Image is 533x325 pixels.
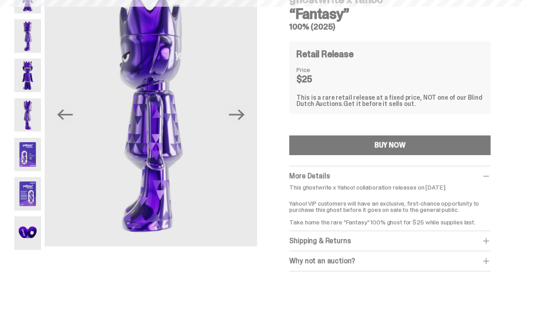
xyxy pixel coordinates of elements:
[296,67,341,73] dt: Price
[14,177,41,211] img: Yahoo-HG---6.png
[14,216,41,250] img: Yahoo-HG---7.png
[296,94,483,107] div: This is a rare retail release at a fixed price, NOT one of our Blind Dutch Auctions.
[14,138,41,171] img: Yahoo-HG---5.png
[289,184,491,190] p: This ghostwrite x Yahoo! collaboration releases on [DATE].
[14,98,41,132] img: Yahoo-HG---4.png
[343,100,416,108] span: Get it before it sells out.
[289,171,329,181] span: More Details
[375,142,406,149] div: BUY NOW
[289,7,491,21] h3: “Fantasy”
[289,257,491,266] div: Why not an auction?
[227,105,246,125] button: Next
[289,135,491,155] button: BUY NOW
[289,23,491,31] h5: 100% (2025)
[296,50,353,59] h4: Retail Release
[289,194,491,225] p: Yahoo! VIP customers will have an exclusive, first-chance opportunity to purchase this ghost befo...
[289,236,491,245] div: Shipping & Returns
[14,59,41,92] img: Yahoo-HG---3.png
[14,19,41,53] img: Yahoo-HG---2.png
[296,75,341,84] dd: $25
[55,105,75,125] button: Previous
